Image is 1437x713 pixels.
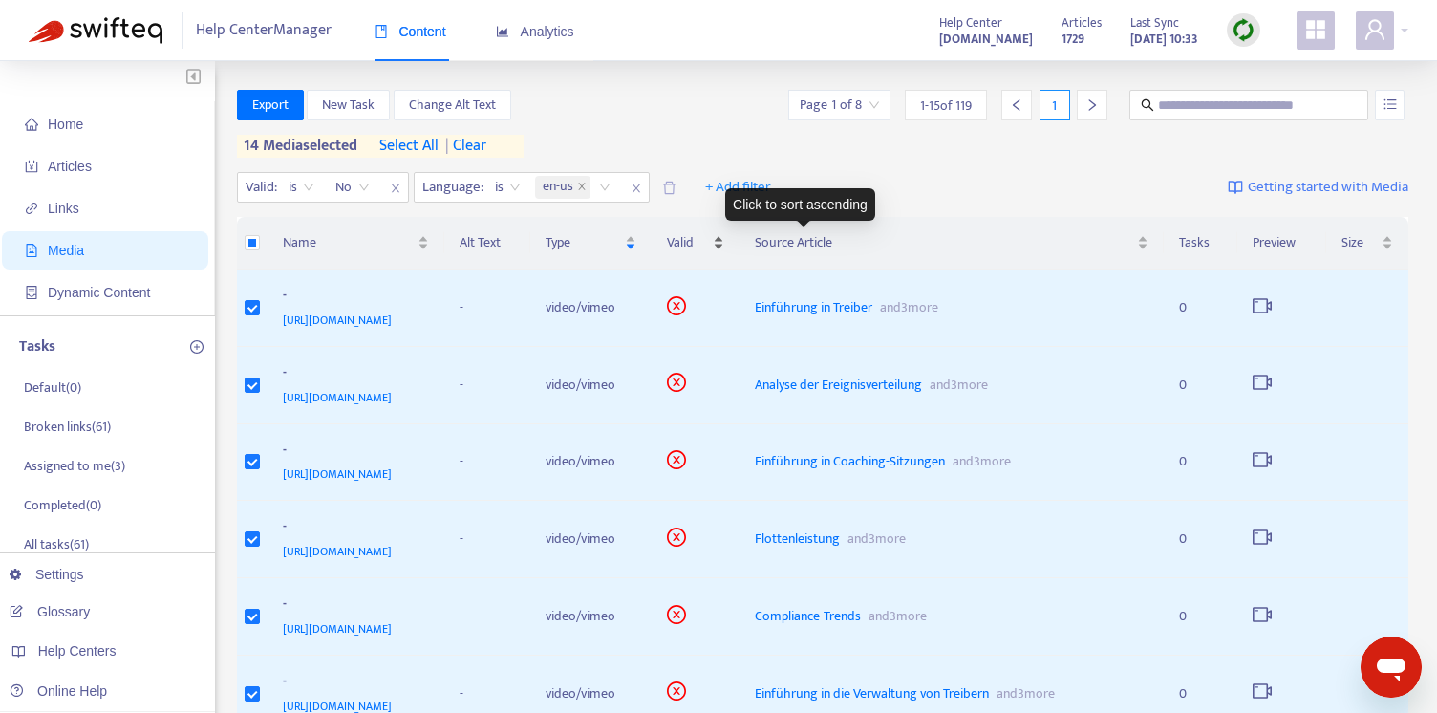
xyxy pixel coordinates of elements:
[460,605,463,627] span: -
[530,270,652,347] td: video/vimeo
[460,450,463,472] span: -
[283,542,392,561] span: [URL][DOMAIN_NAME]
[667,232,709,253] span: Valid
[939,29,1033,50] strong: [DOMAIN_NAME]
[755,296,872,318] span: Einführung in Treiber
[920,96,972,116] span: 1 - 15 of 119
[394,90,511,120] button: Change Alt Text
[1326,217,1408,270] th: Size
[10,567,84,582] a: Settings
[546,232,621,253] span: Type
[289,173,314,202] span: is
[283,465,392,484] span: [URL][DOMAIN_NAME]
[495,173,521,202] span: is
[1040,90,1070,120] div: 1
[939,12,1002,33] span: Help Center
[24,417,111,437] p: Broken links ( 61 )
[1179,297,1222,318] div: 0
[1179,375,1222,396] div: 0
[1010,98,1023,112] span: left
[379,135,439,158] span: select all
[335,173,370,202] span: No
[989,682,1055,704] span: and 3 more
[1237,217,1326,270] th: Preview
[1253,528,1272,547] span: video-camera
[48,285,150,300] span: Dynamic Content
[755,682,989,704] span: Einführung in die Verwaltung von Treibern
[667,528,686,547] span: close-circle
[624,177,649,200] span: close
[577,182,587,193] span: close
[1253,296,1272,315] span: video-camera
[283,516,422,541] div: -
[1253,373,1272,392] span: video-camera
[283,232,414,253] span: Name
[1253,681,1272,701] span: video-camera
[1130,12,1179,33] span: Last Sync
[755,374,922,396] span: Analyse der Ereignisverteilung
[1361,637,1422,698] iframe: Button to launch messaging window
[375,24,446,39] span: Content
[25,160,38,173] span: account-book
[283,388,392,407] span: [URL][DOMAIN_NAME]
[383,177,408,200] span: close
[1383,97,1397,111] span: unordered-list
[415,173,486,202] span: Language :
[283,671,422,696] div: -
[1228,180,1243,195] img: image-link
[667,681,686,701] span: close-circle
[1232,18,1255,42] img: sync.dc5367851b00ba804db3.png
[740,217,1164,270] th: Source Article
[24,378,81,398] p: Default ( 0 )
[662,181,676,195] span: delete
[1253,450,1272,469] span: video-camera
[1179,606,1222,627] div: 0
[1141,98,1154,112] span: search
[48,201,79,216] span: Links
[24,495,101,515] p: Completed ( 0 )
[725,188,875,221] div: Click to sort ascending
[496,24,574,39] span: Analytics
[25,286,38,299] span: container
[543,176,573,199] span: en-us
[755,605,861,627] span: Compliance-Trends
[1253,605,1272,624] span: video-camera
[530,501,652,578] td: video/vimeo
[755,232,1133,253] span: Source Article
[861,605,927,627] span: and 3 more
[375,25,388,38] span: book
[1228,172,1408,203] a: Getting started with Media
[1248,177,1408,199] span: Getting started with Media
[445,133,449,159] span: |
[252,95,289,116] span: Export
[460,374,463,396] span: -
[25,244,38,257] span: file-image
[652,217,740,270] th: Valid
[1179,683,1222,704] div: 0
[945,450,1011,472] span: and 3 more
[1179,451,1222,472] div: 0
[25,202,38,215] span: link
[190,340,204,354] span: plus-circle
[496,25,509,38] span: area-chart
[755,450,945,472] span: Einführung in Coaching-Sitzungen
[691,172,785,203] button: + Add filter
[10,683,107,699] a: Online Help
[1341,232,1378,253] span: Size
[238,173,280,202] span: Valid :
[667,605,686,624] span: close-circle
[38,643,117,659] span: Help Centers
[322,95,375,116] span: New Task
[872,296,938,318] span: and 3 more
[237,135,358,158] span: 14 media selected
[939,28,1033,50] a: [DOMAIN_NAME]
[1085,98,1099,112] span: right
[48,243,84,258] span: Media
[196,12,332,49] span: Help Center Manager
[840,528,906,550] span: and 3 more
[1304,18,1327,41] span: appstore
[439,135,486,158] span: clear
[667,296,686,315] span: close-circle
[10,604,90,619] a: Glossary
[24,534,89,554] p: All tasks ( 61 )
